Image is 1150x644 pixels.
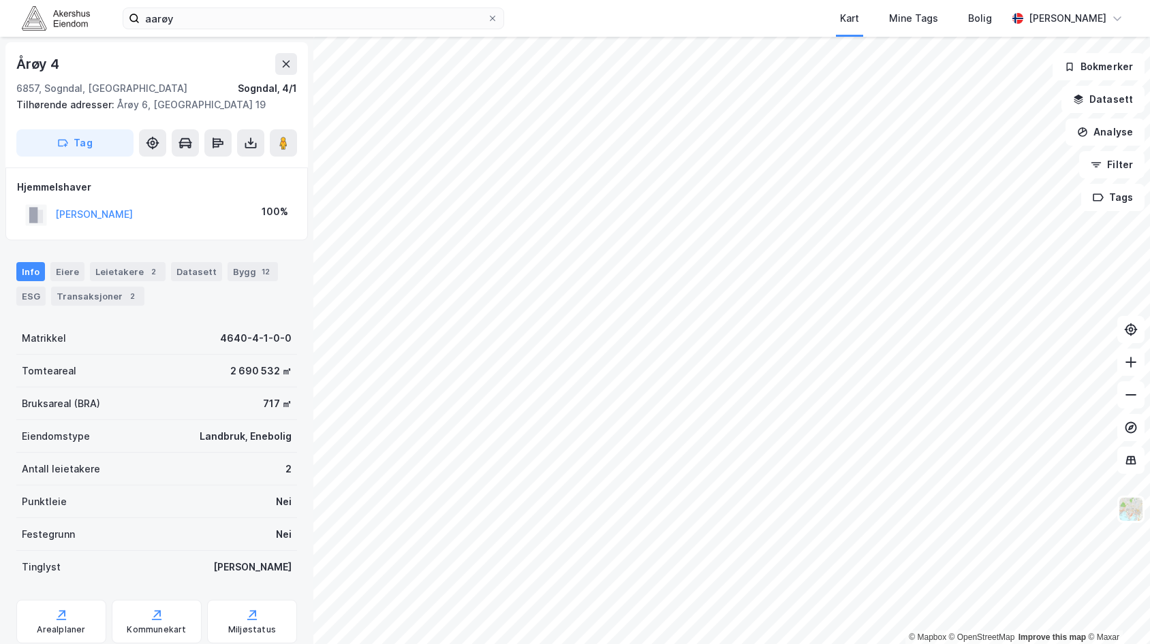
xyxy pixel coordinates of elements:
[51,287,144,306] div: Transaksjoner
[213,559,292,575] div: [PERSON_NAME]
[37,624,85,635] div: Arealplaner
[1061,86,1145,113] button: Datasett
[22,428,90,445] div: Eiendomstype
[200,428,292,445] div: Landbruk, Enebolig
[889,10,938,27] div: Mine Tags
[1053,53,1145,80] button: Bokmerker
[228,624,276,635] div: Miljøstatus
[1082,579,1150,644] iframe: Chat Widget
[259,265,273,278] div: 12
[16,80,187,97] div: 6857, Sogndal, [GEOGRAPHIC_DATA]
[238,80,297,97] div: Sogndal, 4/1
[1082,579,1150,644] div: Kontrollprogram for chat
[16,129,134,157] button: Tag
[276,494,292,510] div: Nei
[1081,184,1145,211] button: Tags
[22,494,67,510] div: Punktleie
[90,262,166,281] div: Leietakere
[16,262,45,281] div: Info
[22,396,100,412] div: Bruksareal (BRA)
[16,287,46,306] div: ESG
[50,262,84,281] div: Eiere
[125,289,139,303] div: 2
[17,179,296,195] div: Hjemmelshaver
[228,262,278,281] div: Bygg
[276,526,292,543] div: Nei
[1019,632,1086,642] a: Improve this map
[16,99,117,110] span: Tilhørende adresser:
[1079,151,1145,178] button: Filter
[22,330,66,347] div: Matrikkel
[171,262,222,281] div: Datasett
[22,363,76,379] div: Tomteareal
[968,10,992,27] div: Bolig
[262,204,288,220] div: 100%
[22,6,90,30] img: akershus-eiendom-logo.9091f326c980b4bce74ccdd9f866810c.svg
[146,265,160,278] div: 2
[22,526,75,543] div: Festegrunn
[949,632,1015,642] a: OpenStreetMap
[16,97,286,113] div: Årøy 6, [GEOGRAPHIC_DATA] 19
[230,363,292,379] div: 2 690 532 ㎡
[22,559,61,575] div: Tinglyst
[1029,10,1106,27] div: [PERSON_NAME]
[1118,496,1144,522] img: Z
[263,396,292,412] div: 717 ㎡
[16,53,62,75] div: Årøy 4
[22,461,100,477] div: Antall leietakere
[285,461,292,477] div: 2
[840,10,859,27] div: Kart
[909,632,946,642] a: Mapbox
[127,624,186,635] div: Kommunekart
[220,330,292,347] div: 4640-4-1-0-0
[1066,118,1145,146] button: Analyse
[140,8,487,29] input: Søk på adresse, matrikkel, gårdeiere, leietakere eller personer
